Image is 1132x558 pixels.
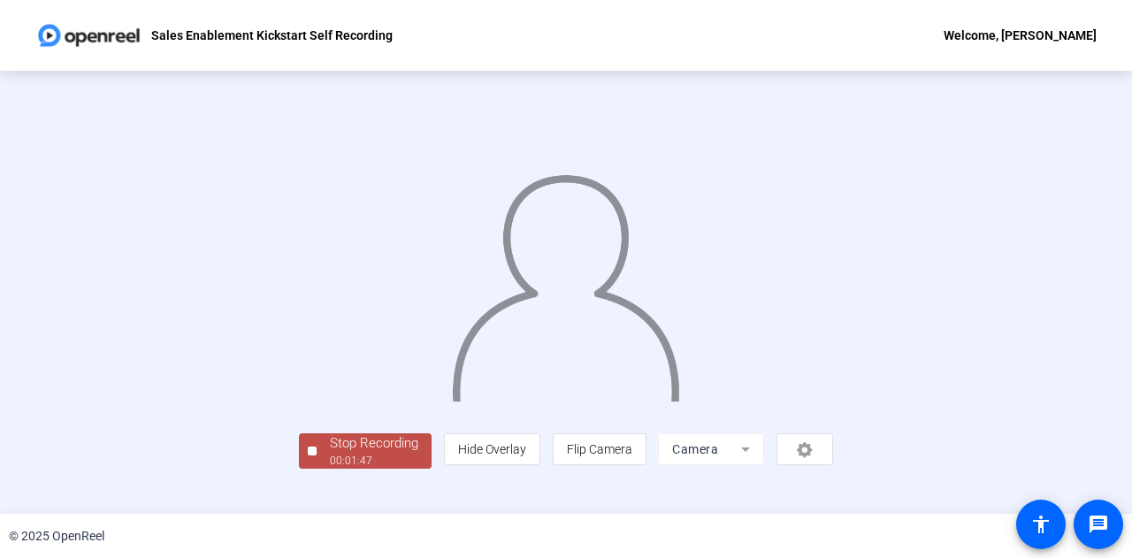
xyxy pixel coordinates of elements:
[330,433,418,454] div: Stop Recording
[9,527,104,546] div: © 2025 OpenReel
[944,25,1097,46] div: Welcome, [PERSON_NAME]
[35,18,142,53] img: OpenReel logo
[458,442,526,456] span: Hide Overlay
[330,453,418,469] div: 00:01:47
[151,25,393,46] p: Sales Enablement Kickstart Self Recording
[567,442,632,456] span: Flip Camera
[444,433,540,465] button: Hide Overlay
[450,161,681,401] img: overlay
[1030,514,1052,535] mat-icon: accessibility
[299,433,432,470] button: Stop Recording00:01:47
[553,433,646,465] button: Flip Camera
[1088,514,1109,535] mat-icon: message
